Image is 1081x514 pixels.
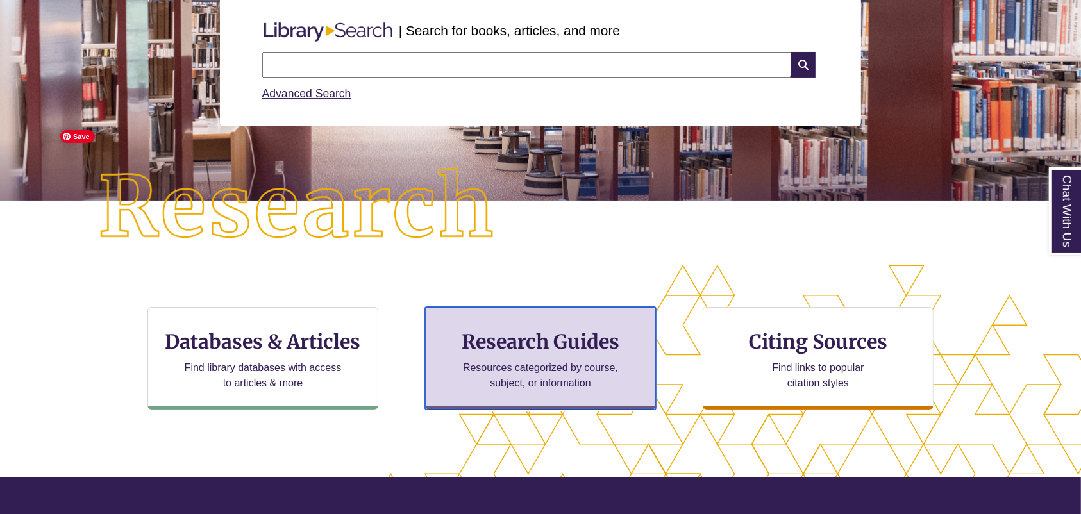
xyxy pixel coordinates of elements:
img: Research [54,124,540,293]
h3: Research Guides [436,329,645,354]
p: Find links to popular citation styles [756,360,881,391]
p: | Search for books, articles, and more [399,21,620,40]
a: Databases & Articles Find library databases with access to articles & more [147,307,378,410]
a: Citing Sources Find links to popular citation styles [703,307,934,410]
span: Save [60,130,95,143]
p: Resources categorized by course, subject, or information [457,360,624,391]
h3: Databases & Articles [158,329,367,354]
a: Research Guides Resources categorized by course, subject, or information [425,307,656,410]
a: Advanced Search [262,87,351,100]
h3: Citing Sources [740,329,896,354]
i: Search [791,52,816,78]
p: Find library databases with access to articles & more [180,360,347,391]
img: Libary Search [257,17,399,47]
